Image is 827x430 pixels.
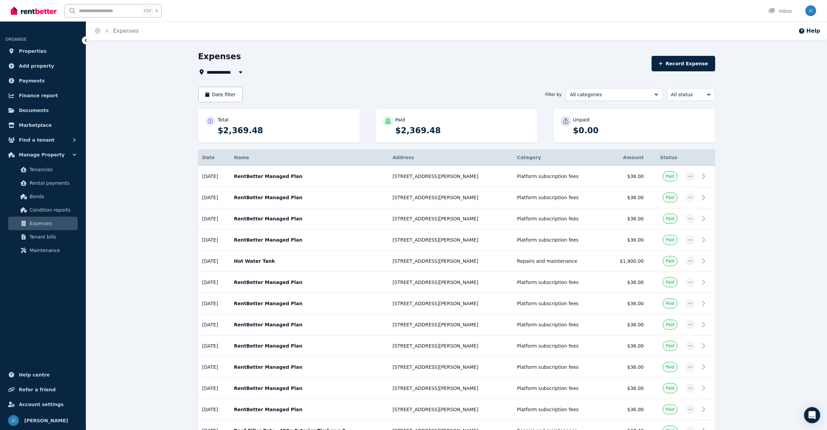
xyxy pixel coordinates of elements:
[388,357,513,378] td: [STREET_ADDRESS][PERSON_NAME]
[513,399,605,420] td: Platform subscription fees
[388,149,513,166] th: Address
[513,229,605,251] td: Platform subscription fees
[513,357,605,378] td: Platform subscription fees
[234,237,384,243] p: RentBetter Managed Plan
[605,208,648,229] td: $36.00
[198,208,230,229] td: [DATE]
[573,125,709,136] p: $0.00
[513,293,605,314] td: Platform subscription fees
[666,407,674,412] span: Paid
[798,27,820,35] button: Help
[198,187,230,208] td: [DATE]
[605,378,648,399] td: $36.00
[652,56,715,71] button: Record Expense
[19,400,64,408] span: Account settings
[198,87,243,102] button: Date filter
[234,279,384,286] p: RentBetter Managed Plan
[605,229,648,251] td: $36.00
[5,368,80,382] a: Help centre
[804,407,820,423] div: Open Intercom Messenger
[30,192,75,201] span: Bonds
[198,51,241,62] h1: Expenses
[218,116,229,123] p: Total
[234,173,384,180] p: RentBetter Managed Plan
[30,246,75,254] span: Maintenance
[113,28,139,34] a: Expenses
[198,293,230,314] td: [DATE]
[666,258,674,264] span: Paid
[605,251,648,272] td: $1,900.00
[8,176,78,190] a: Rental payments
[30,219,75,227] span: Expenses
[8,163,78,176] a: Tenancies
[8,190,78,203] a: Bonds
[19,371,50,379] span: Help centre
[8,415,19,426] img: Jenny Chen
[605,314,648,335] td: $36.00
[198,149,230,166] th: Date
[605,399,648,420] td: $36.00
[5,59,80,73] a: Add property
[395,116,405,123] p: Paid
[30,166,75,174] span: Tenancies
[395,125,531,136] p: $2,369.48
[8,217,78,230] a: Expenses
[388,166,513,187] td: [STREET_ADDRESS][PERSON_NAME]
[513,335,605,357] td: Platform subscription fees
[388,378,513,399] td: [STREET_ADDRESS][PERSON_NAME]
[666,386,674,391] span: Paid
[566,88,663,101] button: All categories
[5,104,80,117] a: Documents
[388,251,513,272] td: [STREET_ADDRESS][PERSON_NAME]
[30,206,75,214] span: Condition reports
[768,8,792,14] div: Inbox
[388,335,513,357] td: [STREET_ADDRESS][PERSON_NAME]
[218,125,353,136] p: $2,369.48
[666,322,674,327] span: Paid
[19,106,49,114] span: Documents
[234,194,384,201] p: RentBetter Managed Plan
[5,383,80,396] a: Refer a friend
[513,166,605,187] td: Platform subscription fees
[388,399,513,420] td: [STREET_ADDRESS][PERSON_NAME]
[388,314,513,335] td: [STREET_ADDRESS][PERSON_NAME]
[513,187,605,208] td: Platform subscription fees
[5,74,80,87] a: Payments
[19,77,45,85] span: Payments
[605,357,648,378] td: $36.00
[19,47,47,55] span: Properties
[570,91,649,98] span: All categories
[666,280,674,285] span: Paid
[513,251,605,272] td: Repairs and maintenance
[234,364,384,370] p: RentBetter Managed Plan
[234,343,384,349] p: RentBetter Managed Plan
[198,314,230,335] td: [DATE]
[513,208,605,229] td: Platform subscription fees
[198,357,230,378] td: [DATE]
[666,343,674,349] span: Paid
[605,149,648,166] th: Amount
[545,92,561,97] span: Filter by
[605,187,648,208] td: $36.00
[230,149,388,166] th: Name
[5,118,80,132] a: Marketplace
[19,121,51,129] span: Marketplace
[5,89,80,102] a: Finance report
[648,149,682,166] th: Status
[8,244,78,257] a: Maintenance
[234,406,384,413] p: RentBetter Managed Plan
[805,5,816,16] img: Jenny Chen
[671,91,701,98] span: All status
[234,258,384,264] p: Hot Water Tank
[8,230,78,244] a: Tenant bills
[388,293,513,314] td: [STREET_ADDRESS][PERSON_NAME]
[388,272,513,293] td: [STREET_ADDRESS][PERSON_NAME]
[666,174,674,179] span: Paid
[666,237,674,243] span: Paid
[198,399,230,420] td: [DATE]
[142,6,153,15] span: Ctrl
[30,233,75,241] span: Tenant bills
[513,149,605,166] th: Category
[513,314,605,335] td: Platform subscription fees
[30,179,75,187] span: Rental payments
